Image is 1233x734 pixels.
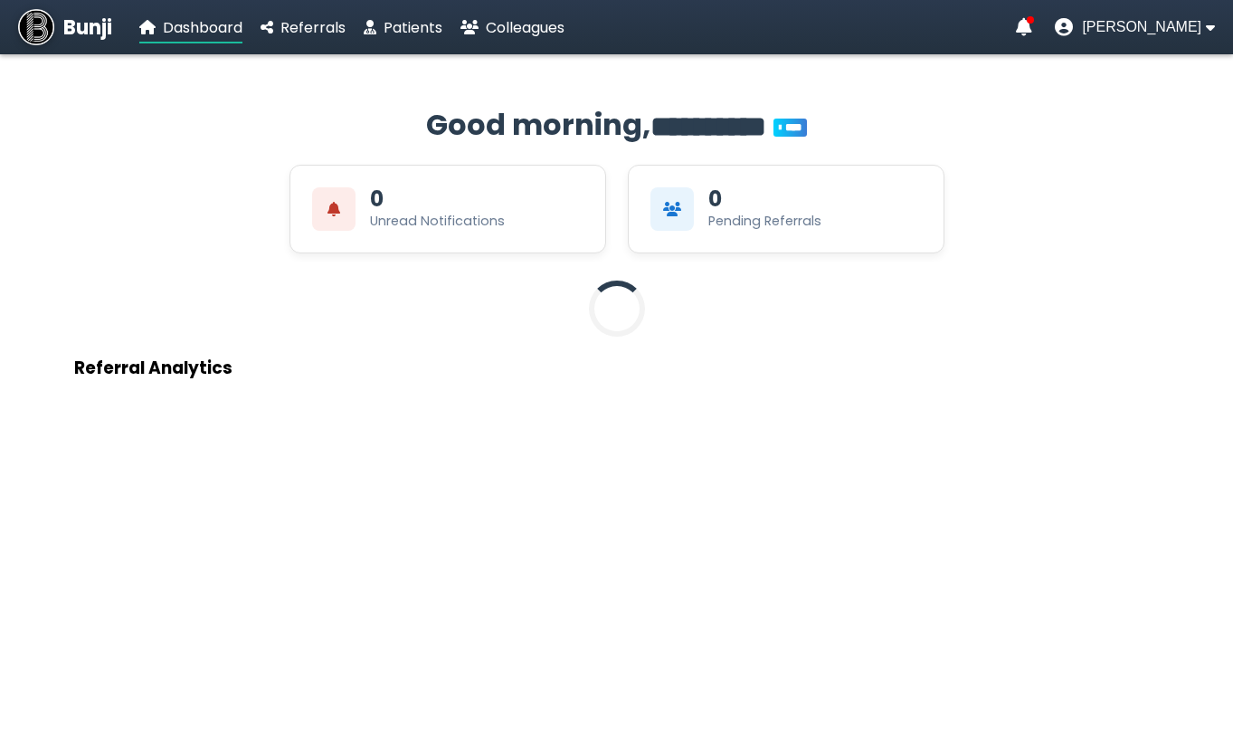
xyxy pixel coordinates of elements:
span: You’re on Plus! [773,119,807,137]
span: Dashboard [163,17,242,38]
button: User menu [1055,18,1215,36]
span: Referrals [280,17,346,38]
div: View Unread Notifications [289,165,606,253]
div: Pending Referrals [708,212,821,231]
h2: Good morning, [74,103,1160,147]
span: Patients [384,17,442,38]
span: Bunji [63,13,112,43]
a: Bunji [18,9,112,45]
span: [PERSON_NAME] [1082,19,1201,35]
h3: Referral Analytics [74,355,1160,381]
div: 0 [370,188,384,210]
img: Bunji Dental Referral Management [18,9,54,45]
div: Unread Notifications [370,212,505,231]
div: 0 [708,188,722,210]
a: Colleagues [460,16,564,39]
a: Dashboard [139,16,242,39]
span: Colleagues [486,17,564,38]
div: View Pending Referrals [628,165,944,253]
a: Notifications [1016,18,1032,36]
a: Patients [364,16,442,39]
a: Referrals [261,16,346,39]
